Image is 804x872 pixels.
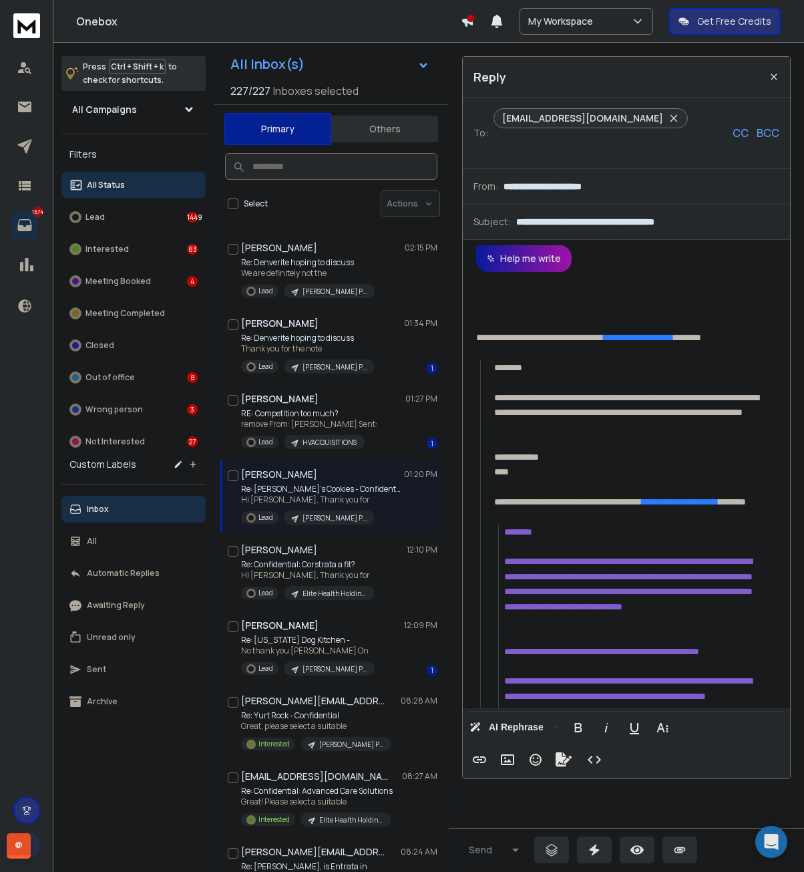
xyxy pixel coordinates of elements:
p: Subject: [473,215,511,229]
p: All [87,536,97,547]
h1: All Inbox(s) [230,57,305,71]
p: RE: Competition too much? [241,408,377,419]
div: 8 [187,372,198,383]
p: Inbox [87,504,109,515]
button: Not Interested27 [61,428,206,455]
button: Help me write [476,245,572,272]
p: 08:24 AM [401,847,437,857]
p: Archive [87,696,118,707]
button: More Text [650,714,675,741]
p: Lead [258,437,273,447]
span: AI Rephrase [486,722,546,733]
button: J [13,832,40,859]
button: Code View [582,746,607,773]
p: Lead [258,664,273,674]
h1: [PERSON_NAME][EMAIL_ADDRESS][DOMAIN_NAME] [241,694,388,708]
p: Lead [258,286,273,296]
p: Re: [US_STATE] Dog Kitchen - [241,635,375,645]
h1: [PERSON_NAME] [241,619,319,632]
p: Unread only [87,632,136,643]
img: logo [13,13,40,38]
button: Out of office8 [61,364,206,391]
button: Insert Link (Ctrl+K) [467,746,492,773]
span: Ctrl + Shift + k [109,59,166,74]
p: Wrong person [85,404,143,415]
p: Meeting Completed [85,308,165,319]
p: Closed [85,340,114,351]
p: remove From: [PERSON_NAME] Sent: [241,419,377,430]
h3: Filters [61,145,206,164]
div: 83 [187,244,198,255]
p: [PERSON_NAME] PPL x 10 (RETARGET) [319,740,383,750]
p: Re: [PERSON_NAME], is Entrata in [241,861,401,872]
p: Interested [258,739,290,749]
button: Interested83 [61,236,206,263]
button: Emoticons [523,746,548,773]
p: Re: Yurt Rock - Confidential [241,710,391,721]
button: Lead1449 [61,204,206,231]
button: All [61,528,206,555]
p: Great, please select a suitable [241,721,391,732]
button: Insert Image (Ctrl+P) [495,746,520,773]
p: 01:20 PM [404,469,437,480]
p: 08:27 AM [402,771,437,782]
p: [PERSON_NAME] PPL x 10 (RETARGET) [303,664,367,674]
button: Meeting Completed [61,300,206,327]
span: 227 / 227 [230,83,270,99]
p: Interested [85,244,129,255]
p: No thank you [PERSON_NAME] On [241,645,375,656]
p: Re: Confidential: Advanced Care Solutions [241,786,393,796]
button: Archive [61,688,206,715]
p: Out of office [85,372,135,383]
p: [PERSON_NAME] PPL x 10 (RETARGET) [303,513,367,523]
p: Hi [PERSON_NAME], Thank you for [241,570,375,581]
button: Wrong person3 [61,396,206,423]
div: 1 [427,363,437,374]
p: My Workspace [528,15,598,28]
p: Thank you for the note [241,343,375,354]
button: Unread only [61,624,206,651]
p: Reply [473,67,506,86]
div: 1449 [187,212,198,223]
p: Hi [PERSON_NAME], Thank you for [241,494,401,505]
button: Inbox [61,496,206,523]
h1: [PERSON_NAME] [241,468,317,481]
button: All Inbox(s) [220,51,440,78]
p: 02:15 PM [405,243,437,253]
button: All Campaigns [61,96,206,123]
p: Great! Please select a suitable [241,796,393,807]
p: Not Interested [85,436,145,447]
p: Lead [258,361,273,372]
p: To: [473,126,488,140]
p: Get Free Credits [697,15,771,28]
p: Lead [258,588,273,598]
button: Italic (Ctrl+I) [594,714,619,741]
p: Re: [PERSON_NAME]'s Cookies - Confidential [241,484,401,494]
p: 1574 [33,206,43,217]
h1: Onebox [76,13,461,29]
p: Elite Health Holdings - Home Care [319,815,383,825]
button: Closed [61,332,206,359]
button: Meeting Booked4 [61,268,206,295]
div: @ [7,833,31,859]
p: Lead [258,513,273,523]
p: Automatic Replies [87,568,160,579]
div: 1 [427,665,437,676]
p: BCC [757,125,779,141]
div: 4 [187,276,198,287]
p: Meeting Booked [85,276,151,287]
h1: [PERSON_NAME][EMAIL_ADDRESS][PERSON_NAME][DOMAIN_NAME] [241,845,388,859]
button: Underline (Ctrl+U) [622,714,647,741]
h1: [PERSON_NAME] [241,392,319,406]
button: Sent [61,656,206,683]
p: Re: Denverite hoping to discuss [241,333,375,343]
p: 01:27 PM [405,394,437,404]
p: Re: Confidential: Corstrata a fit? [241,559,375,570]
p: 01:34 PM [404,318,437,329]
button: Awaiting Reply [61,592,206,619]
p: 12:09 PM [404,620,437,631]
p: HVACQUISITIONS [303,438,357,448]
p: Elite Health Holdings - Home Care [303,589,367,599]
